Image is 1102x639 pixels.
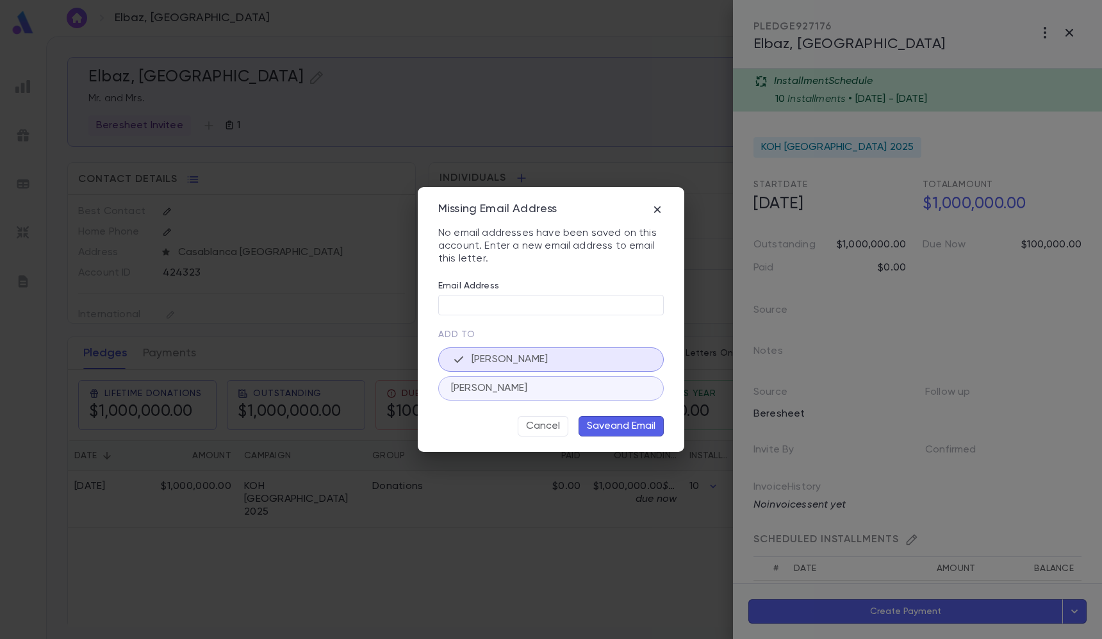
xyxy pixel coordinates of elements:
[438,330,475,339] span: Add to
[438,376,664,401] button: [PERSON_NAME]
[438,203,557,217] div: Missing Email Address
[446,382,656,395] p: [PERSON_NAME]
[446,352,656,367] p: [PERSON_NAME]
[579,416,664,436] button: Saveand Email
[438,347,664,372] button: [PERSON_NAME]
[438,281,499,291] label: Email Address
[518,416,568,436] button: Cancel
[438,227,664,265] p: No email addresses have been saved on this account. Enter a new email address to email this letter.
